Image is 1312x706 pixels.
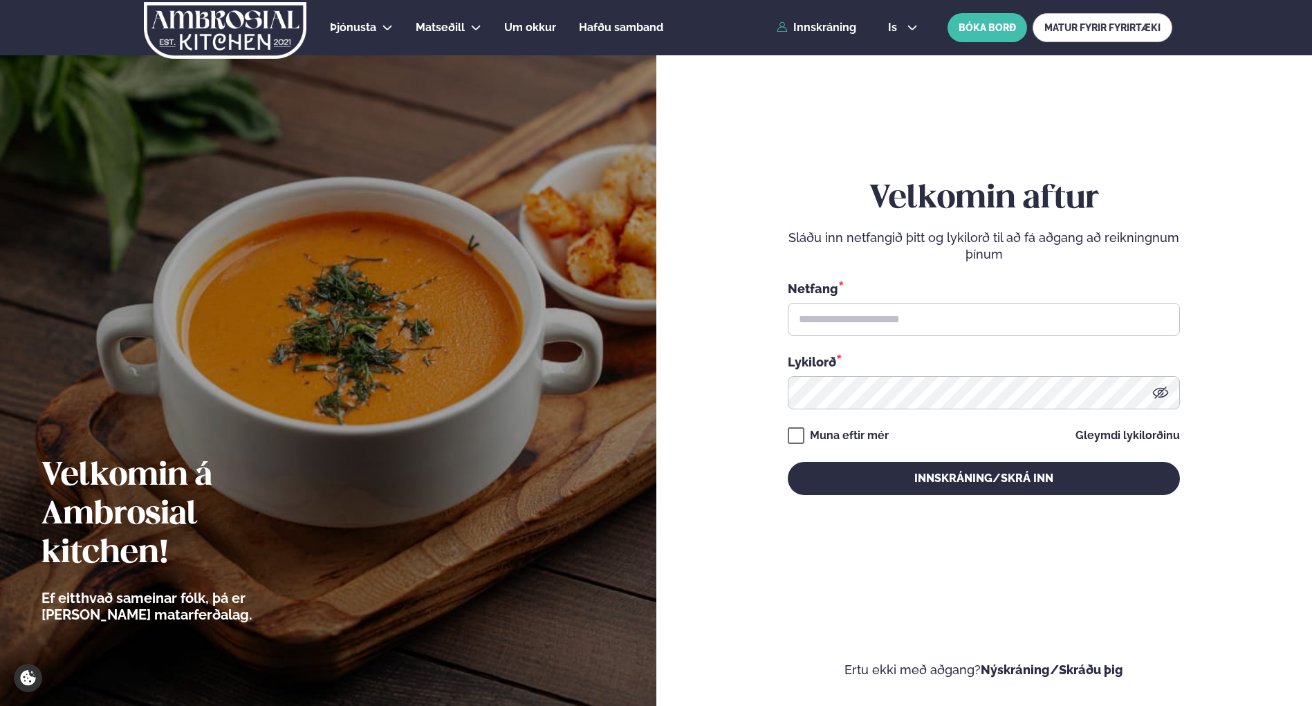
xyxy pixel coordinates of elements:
[788,353,1180,371] div: Lykilorð
[41,457,329,573] h2: Velkomin á Ambrosial kitchen!
[330,19,376,36] a: Þjónusta
[981,662,1123,677] a: Nýskráning/Skráðu þig
[416,19,465,36] a: Matseðill
[788,230,1180,263] p: Sláðu inn netfangið þitt og lykilorð til að fá aðgang að reikningnum þínum
[788,279,1180,297] div: Netfang
[142,2,308,59] img: logo
[777,21,856,34] a: Innskráning
[41,590,329,623] p: Ef eitthvað sameinar fólk, þá er [PERSON_NAME] matarferðalag.
[788,462,1180,495] button: Innskráning/Skrá inn
[877,22,929,33] button: is
[1033,13,1172,42] a: MATUR FYRIR FYRIRTÆKI
[504,21,556,34] span: Um okkur
[330,21,376,34] span: Þjónusta
[698,662,1271,678] p: Ertu ekki með aðgang?
[1075,430,1180,441] a: Gleymdi lykilorðinu
[788,180,1180,219] h2: Velkomin aftur
[504,19,556,36] a: Um okkur
[948,13,1027,42] button: BÓKA BORÐ
[888,22,901,33] span: is
[14,664,42,692] a: Cookie settings
[416,21,465,34] span: Matseðill
[579,21,663,34] span: Hafðu samband
[579,19,663,36] a: Hafðu samband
